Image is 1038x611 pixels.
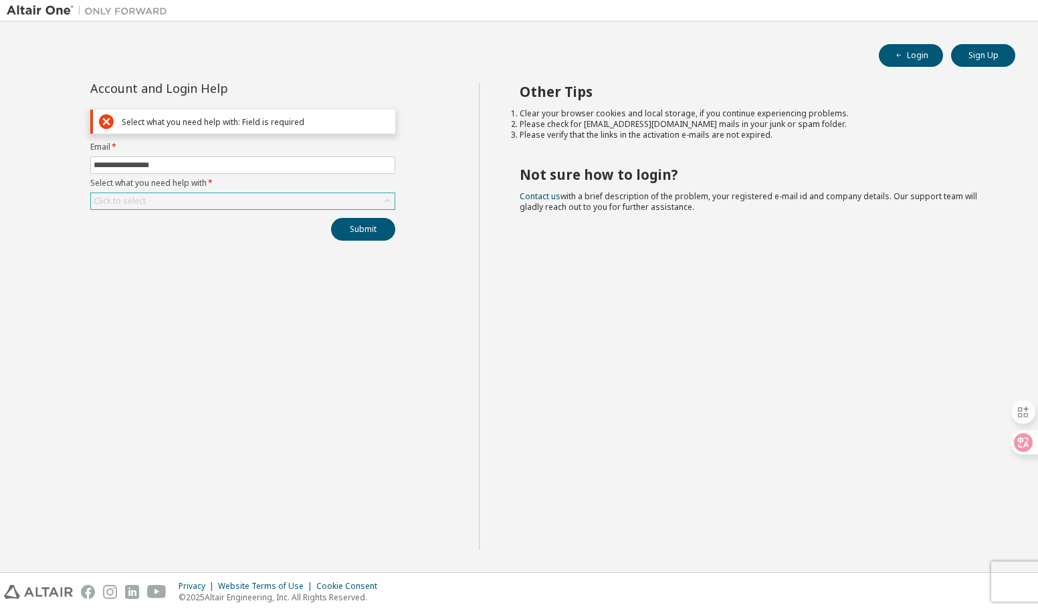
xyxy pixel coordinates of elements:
li: Please check for [EMAIL_ADDRESS][DOMAIN_NAME] mails in your junk or spam folder. [520,119,992,130]
img: altair_logo.svg [4,585,73,599]
h2: Not sure how to login? [520,166,992,183]
img: youtube.svg [147,585,167,599]
img: Altair One [7,4,174,17]
label: Select what you need help with [90,178,395,189]
button: Sign Up [951,44,1015,67]
div: Website Terms of Use [218,581,316,592]
div: Click to select [91,193,395,209]
h2: Other Tips [520,83,992,100]
img: facebook.svg [81,585,95,599]
div: Account and Login Help [90,83,334,94]
span: with a brief description of the problem, your registered e-mail id and company details. Our suppo... [520,191,977,213]
img: linkedin.svg [125,585,139,599]
p: © 2025 Altair Engineering, Inc. All Rights Reserved. [179,592,385,603]
div: Cookie Consent [316,581,385,592]
img: instagram.svg [103,585,117,599]
button: Submit [331,218,395,241]
label: Email [90,142,395,152]
div: Click to select [94,196,146,207]
button: Login [879,44,943,67]
li: Please verify that the links in the activation e-mails are not expired. [520,130,992,140]
a: Contact us [520,191,560,202]
div: Privacy [179,581,218,592]
div: Select what you need help with: Field is required [122,117,389,127]
li: Clear your browser cookies and local storage, if you continue experiencing problems. [520,108,992,119]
